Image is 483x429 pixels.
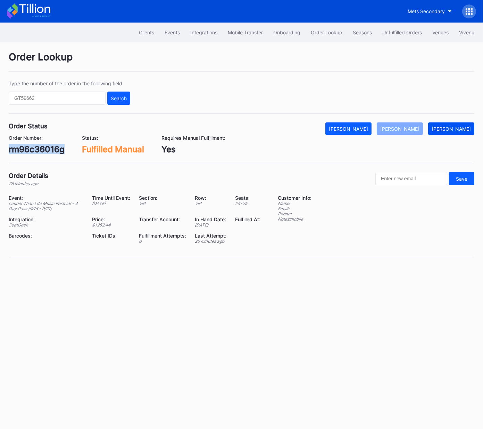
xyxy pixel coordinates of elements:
[235,201,260,206] div: 24 - 25
[449,172,474,185] button: Save
[92,195,130,201] div: Time Until Event:
[408,8,445,14] div: Mets Secondary
[306,26,348,39] button: Order Lookup
[9,92,106,105] input: GT59662
[92,201,130,206] div: [DATE]
[223,26,268,39] button: Mobile Transfer
[82,135,144,141] div: Status:
[427,26,454,39] button: Venues
[268,26,306,39] button: Onboarding
[195,201,226,206] div: VIP
[195,222,226,228] div: [DATE]
[428,122,474,135] button: [PERSON_NAME]
[139,239,186,244] div: 0
[139,233,186,239] div: Fulfillment Attempts:
[273,29,300,35] div: Onboarding
[195,233,226,239] div: Last Attempt:
[185,26,223,39] button: Integrations
[325,122,372,135] button: [PERSON_NAME]
[380,126,419,132] div: [PERSON_NAME]
[139,201,186,206] div: VIP
[195,195,226,201] div: Row:
[228,29,263,35] div: Mobile Transfer
[9,181,48,186] div: 26 minutes ago
[9,195,83,201] div: Event:
[235,195,260,201] div: Seats:
[9,144,65,154] div: rm96c36016g
[9,51,474,72] div: Order Lookup
[9,201,83,211] div: Louder Than Life Music Festival - 4 Day Pass (9/18 - 9/21)
[353,29,372,35] div: Seasons
[190,29,217,35] div: Integrations
[107,92,130,105] button: Search
[92,233,130,239] div: Ticket IDs:
[82,144,144,154] div: Fulfilled Manual
[161,135,225,141] div: Requires Manual Fulfillment:
[459,29,474,35] div: Vivenu
[134,26,159,39] button: Clients
[92,222,130,228] div: $ 1252.44
[278,211,311,216] div: Phone:
[235,216,260,222] div: Fulfilled At:
[9,122,48,130] div: Order Status
[329,126,368,132] div: [PERSON_NAME]
[454,26,480,39] button: Vivenu
[9,172,48,179] div: Order Details
[9,233,83,239] div: Barcodes:
[92,216,130,222] div: Price:
[9,222,83,228] div: SeatGeek
[456,176,467,182] div: Save
[348,26,377,39] button: Seasons
[9,216,83,222] div: Integration:
[9,135,65,141] div: Order Number:
[278,216,311,222] div: Notes: mobile
[377,122,423,135] button: [PERSON_NAME]
[139,216,186,222] div: Transfer Account:
[377,26,427,39] button: Unfulfilled Orders
[195,216,226,222] div: In Hand Date:
[382,29,422,35] div: Unfulfilled Orders
[432,126,471,132] div: [PERSON_NAME]
[278,201,311,206] div: Name:
[375,172,447,185] input: Enter new email
[111,95,127,101] div: Search
[161,144,225,154] div: Yes
[195,239,226,244] div: 26 minutes ago
[311,29,342,35] div: Order Lookup
[165,29,180,35] div: Events
[278,195,311,201] div: Customer Info:
[139,29,154,35] div: Clients
[9,80,130,86] div: Type the number of the order in the following field
[402,5,457,18] button: Mets Secondary
[278,206,311,211] div: Email:
[159,26,185,39] button: Events
[139,195,186,201] div: Section:
[432,29,449,35] div: Venues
